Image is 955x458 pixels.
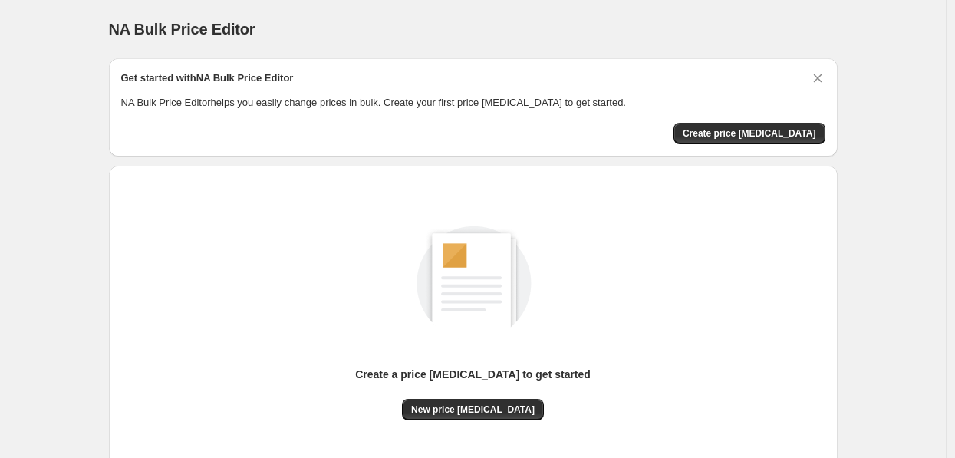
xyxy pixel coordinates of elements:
[121,71,294,86] h2: Get started with NA Bulk Price Editor
[673,123,825,144] button: Create price change job
[402,399,544,420] button: New price [MEDICAL_DATA]
[810,71,825,86] button: Dismiss card
[109,21,255,38] span: NA Bulk Price Editor
[411,404,535,416] span: New price [MEDICAL_DATA]
[683,127,816,140] span: Create price [MEDICAL_DATA]
[355,367,591,382] p: Create a price [MEDICAL_DATA] to get started
[121,95,825,110] p: NA Bulk Price Editor helps you easily change prices in bulk. Create your first price [MEDICAL_DAT...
